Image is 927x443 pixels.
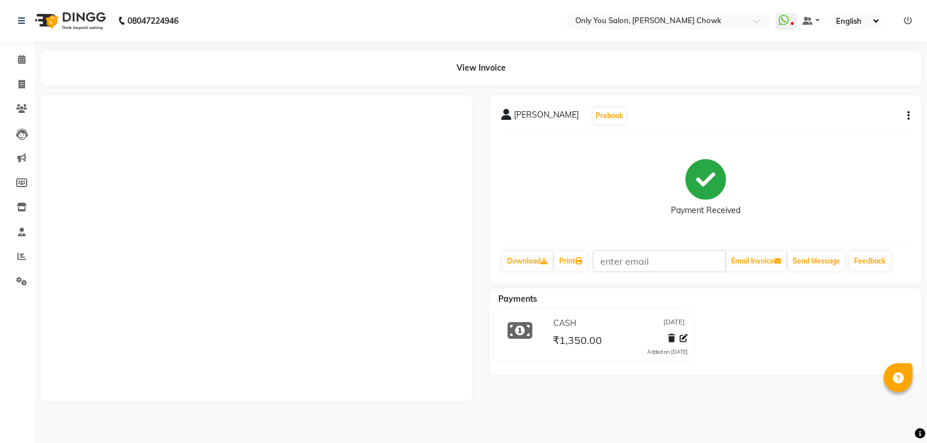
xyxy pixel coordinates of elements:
[671,204,740,217] div: Payment Received
[514,109,579,125] span: [PERSON_NAME]
[878,397,915,431] iframe: chat widget
[30,5,109,37] img: logo
[498,294,537,304] span: Payments
[727,251,786,271] button: Email Invoice
[502,251,552,271] a: Download
[553,334,602,350] span: ₹1,350.00
[663,317,685,329] span: [DATE]
[849,251,890,271] a: Feedback
[647,348,688,356] div: Added on [DATE]
[41,50,921,86] div: View Invoice
[593,108,626,124] button: Prebook
[554,251,587,271] a: Print
[127,5,178,37] b: 08047224946
[788,251,845,271] button: Send Message
[593,250,726,272] input: enter email
[553,317,576,329] span: CASH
